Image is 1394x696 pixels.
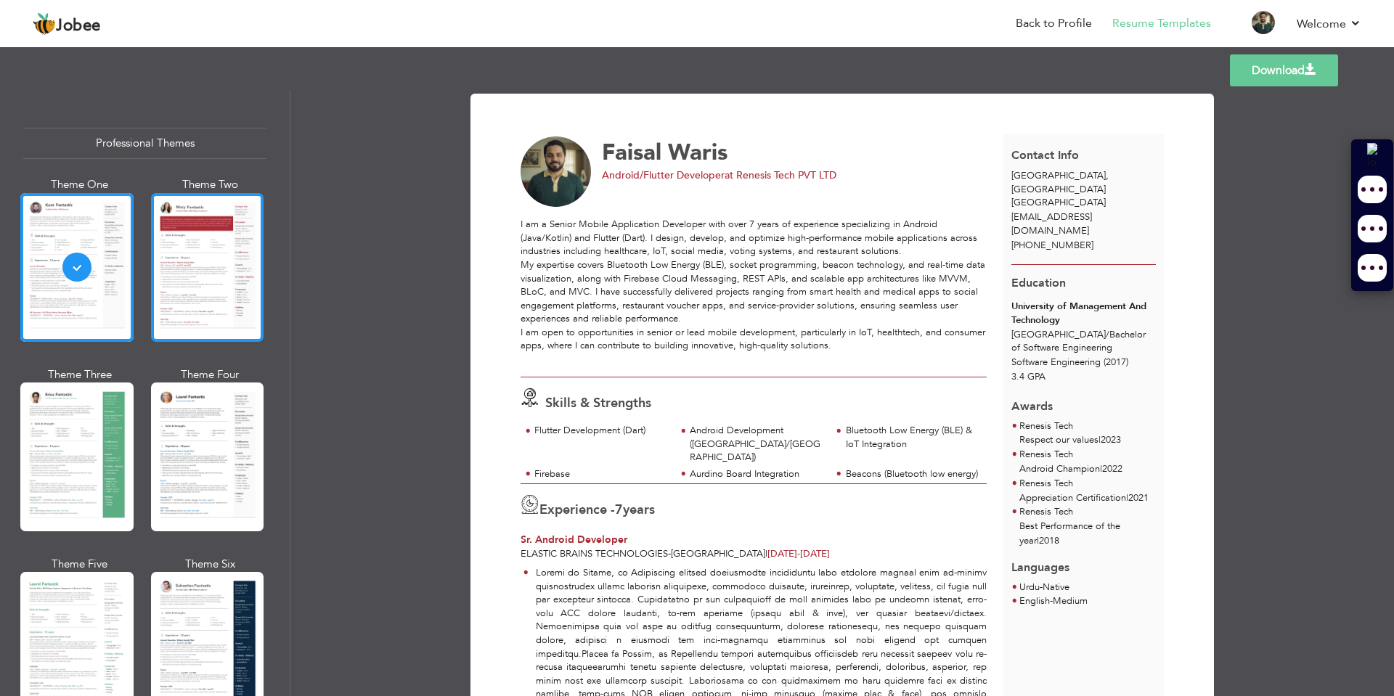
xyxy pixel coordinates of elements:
div: Bluetooth Low Energy (BLE) & IoT Integration [846,424,979,451]
div: Flutter Development (Dart) [534,424,667,438]
span: Faisal [602,137,661,168]
div: Aurdino Board Integration [690,467,823,481]
span: | [765,547,767,560]
a: Welcome [1297,15,1361,33]
span: at Renesis Tech PVT LTD [725,168,836,182]
div: Theme Six [154,557,267,572]
img: No image [521,136,592,208]
span: Renesis Tech [1019,419,1073,433]
span: (2017) [1104,356,1128,369]
li: Medium [1019,594,1088,609]
span: Elastic Brains Technologies [521,547,668,560]
span: Contact Info [1011,147,1079,163]
a: Jobee [33,12,101,36]
span: 2021 [1128,491,1149,504]
a: Download [1230,54,1338,86]
div: University of Management And Technology [1011,300,1156,327]
span: [GEOGRAPHIC_DATA] Bachelor of Software Engineering [1011,328,1146,355]
span: [GEOGRAPHIC_DATA] [1011,196,1106,209]
a: Back to Profile [1016,15,1092,32]
span: , [1106,169,1109,182]
img: jobee.io [33,12,56,36]
span: Best Performance of the year [1019,520,1120,547]
span: Renesis Tech [1019,448,1073,461]
span: Jobee [56,18,101,34]
div: Android Development ([GEOGRAPHIC_DATA]/[GEOGRAPHIC_DATA]) [690,424,823,464]
span: [PHONE_NUMBER] [1011,239,1093,252]
p: I am open to opportunities in senior or lead mobile development, particularly in IoT, healthtech,... [521,326,987,353]
span: Urdu [1019,581,1040,594]
span: [EMAIL_ADDRESS][DOMAIN_NAME] [1011,210,1092,237]
span: Skills & Strengths [545,394,651,412]
span: [GEOGRAPHIC_DATA] [671,547,765,560]
span: Education [1011,275,1066,291]
div: Theme Two [154,177,267,192]
div: [GEOGRAPHIC_DATA] [1003,169,1165,210]
div: Beacons (Bluetooth low energy) [846,467,979,481]
span: Awards [1011,388,1053,415]
span: [DATE] [767,547,800,560]
p: My expertise covers Bluetooth Low Energy (BLE), socket programming, beacon technology, and real-t... [521,258,987,326]
span: 2023 [1101,433,1121,446]
div: Theme Four [154,367,267,382]
span: - [1040,581,1043,594]
label: years [615,501,655,520]
span: 2018 [1039,534,1059,547]
li: Native [1019,581,1069,595]
span: Renesis Tech [1019,505,1073,518]
span: | [1037,534,1039,547]
span: Android Champion [1019,462,1100,475]
span: Sr. Android Developer [521,533,627,546]
span: Android/Flutter Developer [602,168,725,182]
img: Profile Img [1252,11,1275,34]
span: Software Engineering [1011,356,1101,369]
span: 3.4 GPA [1011,370,1045,383]
span: Experience - [539,501,615,519]
span: Renesis Tech [1019,477,1073,490]
span: English [1019,594,1050,607]
a: Resume Templates [1112,15,1211,32]
span: - [668,547,671,560]
span: Appreciation Certification [1019,491,1126,504]
span: - [797,547,800,560]
span: Respect our values [1019,433,1099,446]
div: Professional Themes [23,128,266,159]
span: Waris [668,137,727,168]
span: [GEOGRAPHIC_DATA] [1011,169,1106,182]
span: / [1106,328,1109,341]
div: Firebase [534,467,667,481]
div: Theme Five [23,557,136,572]
span: Languages [1011,549,1069,576]
div: Theme One [23,177,136,192]
span: 7 [615,501,623,519]
span: [DATE] [767,547,830,560]
div: Theme Three [23,367,136,382]
span: - [1050,594,1053,607]
span: | [1126,491,1128,504]
span: | [1099,433,1101,446]
p: I am a Senior Mobile Application Developer with over 7 years of experience specializing in Androi... [521,218,987,258]
span: 2022 [1102,462,1122,475]
span: | [1100,462,1102,475]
